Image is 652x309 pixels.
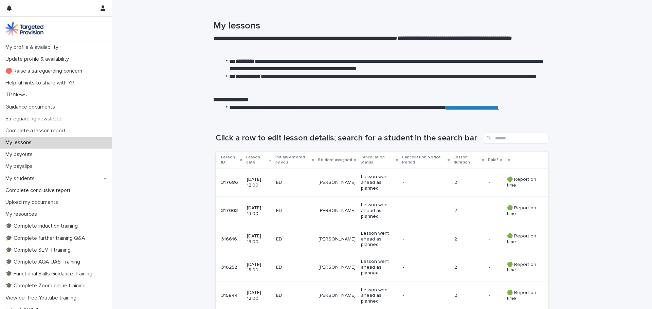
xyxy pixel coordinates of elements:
[403,236,440,242] p: -
[216,169,548,197] tr: 317686317686 [DATE] 12:00ED[PERSON_NAME]Lesson went ahead as planned-2-- 🟢 Report on time
[489,235,491,242] p: -
[361,174,397,191] p: Lesson went ahead as planned
[216,225,548,253] tr: 316616316616 [DATE] 13:00ED[PERSON_NAME]Lesson went ahead as planned-2-- 🟢 Report on time
[3,235,91,242] p: 🎓 Complete further training Q&A
[489,263,491,270] p: -
[403,208,440,214] p: -
[3,116,69,122] p: Safeguarding newsletter
[216,133,481,143] h1: Click a row to edit lesson details; search for a student in the search bar
[489,207,491,214] p: -
[454,236,483,242] p: 2
[3,128,71,134] p: Complete a lesson report
[3,68,88,74] p: 🔴 Raise a safeguarding concern
[402,154,446,166] p: Cancellation Notice Period
[319,265,356,270] p: [PERSON_NAME]
[3,259,86,265] p: 🎓 Complete AQA UAS Training
[507,262,538,273] p: 🟢 Report on time
[507,205,538,217] p: 🟢 Report on time
[3,175,40,182] p: My students
[403,180,440,186] p: -
[3,56,74,62] p: Update profile & availability
[276,236,313,242] p: ED
[318,156,352,164] p: Student assigned
[3,151,38,158] p: My payouts
[247,177,271,188] p: [DATE] 12:00
[484,133,548,143] input: Search
[507,290,538,302] p: 🟢 Report on time
[213,20,546,32] h1: My lessons
[3,92,32,98] p: TP News
[3,295,82,301] p: View our free Youtube training
[3,163,38,170] p: My payslips
[454,293,483,298] p: 2
[489,291,491,298] p: -
[221,263,238,270] p: 316252
[319,293,356,298] p: [PERSON_NAME]
[403,293,440,298] p: -
[507,177,538,188] p: 🟢 Report on time
[507,233,538,245] p: 🟢 Report on time
[319,208,356,214] p: [PERSON_NAME]
[276,265,313,270] p: ED
[361,287,397,304] p: Lesson went ahead as planned
[3,187,76,194] p: Complete conclusive report
[361,259,397,276] p: Lesson went ahead as planned
[247,262,271,273] p: [DATE] 13:00
[319,180,356,186] p: [PERSON_NAME]
[221,154,238,166] p: Lesson ID
[275,154,310,166] p: Initials entered by you
[216,197,548,225] tr: 317003317003 [DATE] 13:00ED[PERSON_NAME]Lesson went ahead as planned-2-- 🟢 Report on time
[276,180,313,186] p: ED
[454,154,480,166] p: Lesson duration
[221,235,238,242] p: 316616
[403,265,440,270] p: -
[360,154,394,166] p: Cancellation Status
[3,247,76,253] p: 🎓 Complete SEMH training
[276,208,313,214] p: ED
[247,205,271,217] p: [DATE] 13:00
[3,199,64,206] p: Upload my documents
[221,207,239,214] p: 317003
[246,154,268,166] p: Lesson date
[361,202,397,219] p: Lesson went ahead as planned
[489,178,491,186] p: -
[247,233,271,245] p: [DATE] 13:00
[3,211,42,217] p: My resources
[216,253,548,282] tr: 316252316252 [DATE] 13:00ED[PERSON_NAME]Lesson went ahead as planned-2-- 🟢 Report on time
[3,44,64,51] p: My profile & availability
[276,293,313,298] p: ED
[454,265,483,270] p: 2
[454,208,483,214] p: 2
[247,290,271,302] p: [DATE] 12:00
[3,283,91,289] p: 🎓 Complete Zoom online training
[319,236,356,242] p: [PERSON_NAME]
[3,139,37,146] p: My lessons
[3,104,60,110] p: Guidance documents
[488,156,499,164] p: Paid?
[361,231,397,248] p: Lesson went ahead as planned
[221,178,239,186] p: 317686
[454,180,483,186] p: 2
[3,271,98,277] p: 🎓 Functional Skills Guidance Training
[3,223,83,229] p: 🎓 Complete induction training
[3,80,80,86] p: Helpful hints to share with YP
[5,22,43,36] img: M5nRWzHhSzIhMunXDL62
[221,291,239,298] p: 315844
